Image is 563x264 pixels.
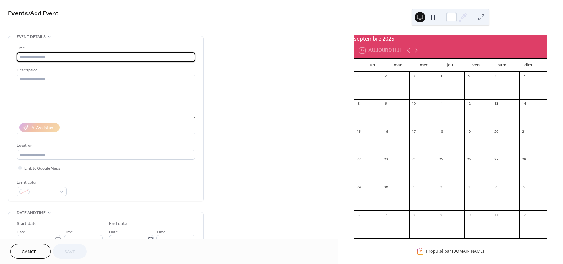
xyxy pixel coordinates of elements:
[8,7,28,20] a: Events
[494,129,499,134] div: 20
[383,157,388,162] div: 23
[354,35,547,43] div: septembre 2025
[439,101,444,106] div: 11
[426,249,484,254] div: Propulsé par
[521,101,526,106] div: 14
[466,74,471,78] div: 5
[17,34,46,40] span: Event details
[156,229,166,236] span: Time
[383,185,388,189] div: 30
[411,74,416,78] div: 3
[356,157,361,162] div: 22
[494,157,499,162] div: 27
[64,229,73,236] span: Time
[17,229,25,236] span: Date
[494,101,499,106] div: 13
[411,157,416,162] div: 24
[356,212,361,217] div: 6
[411,101,416,106] div: 10
[521,157,526,162] div: 28
[439,157,444,162] div: 25
[439,212,444,217] div: 9
[452,249,484,254] a: [DOMAIN_NAME]
[466,157,471,162] div: 26
[385,59,411,72] div: mar.
[109,229,118,236] span: Date
[356,74,361,78] div: 1
[439,129,444,134] div: 18
[17,209,46,216] span: Date and time
[464,59,490,72] div: ven.
[383,129,388,134] div: 16
[411,185,416,189] div: 1
[17,67,194,74] div: Description
[17,220,37,227] div: Start date
[490,59,516,72] div: sam.
[411,59,438,72] div: mer.
[24,165,60,172] span: Link to Google Maps
[383,74,388,78] div: 2
[521,185,526,189] div: 5
[466,129,471,134] div: 19
[22,249,39,256] span: Cancel
[28,7,59,20] span: / Add Event
[17,142,194,149] div: Location
[466,101,471,106] div: 12
[466,185,471,189] div: 3
[356,101,361,106] div: 8
[17,45,194,51] div: Title
[10,244,51,259] button: Cancel
[411,212,416,217] div: 8
[438,59,464,72] div: jeu.
[383,101,388,106] div: 9
[439,74,444,78] div: 4
[494,74,499,78] div: 6
[17,179,65,186] div: Event color
[494,185,499,189] div: 4
[494,212,499,217] div: 11
[439,185,444,189] div: 2
[521,129,526,134] div: 21
[356,129,361,134] div: 15
[411,129,416,134] div: 17
[521,74,526,78] div: 7
[109,220,127,227] div: End date
[516,59,542,72] div: dim.
[359,59,385,72] div: lun.
[356,185,361,189] div: 29
[521,212,526,217] div: 12
[466,212,471,217] div: 10
[383,212,388,217] div: 7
